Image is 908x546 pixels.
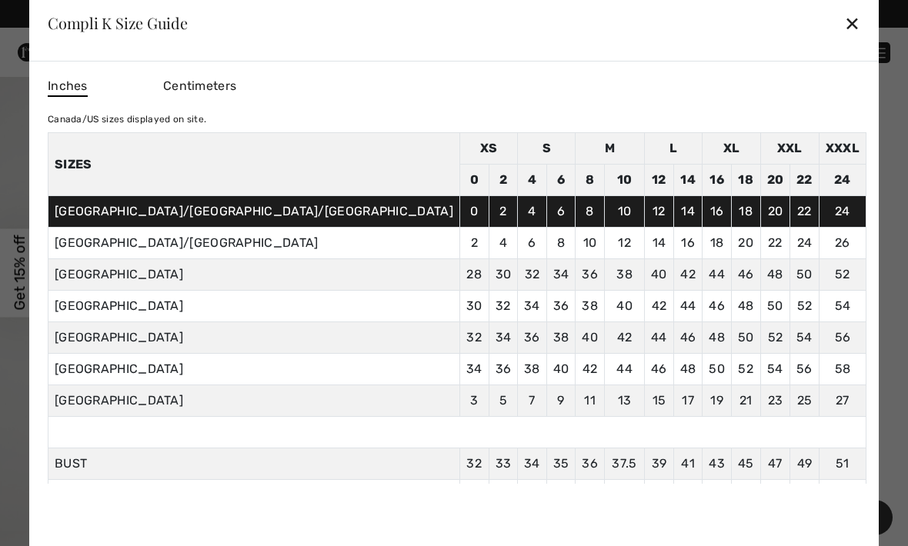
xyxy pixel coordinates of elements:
[645,133,703,165] td: L
[703,228,732,259] td: 18
[673,291,703,322] td: 44
[604,291,644,322] td: 40
[760,133,819,165] td: XXL
[459,322,489,354] td: 32
[731,196,760,228] td: 18
[48,112,866,126] div: Canada/US sizes displayed on site.
[731,322,760,354] td: 50
[673,196,703,228] td: 14
[645,259,674,291] td: 40
[518,354,547,385] td: 38
[546,165,576,196] td: 6
[819,196,866,228] td: 24
[576,133,645,165] td: M
[731,165,760,196] td: 18
[790,385,820,417] td: 25
[652,456,667,471] span: 39
[576,259,605,291] td: 36
[738,456,754,471] span: 45
[790,259,820,291] td: 50
[645,196,674,228] td: 12
[489,322,518,354] td: 34
[673,259,703,291] td: 42
[703,354,732,385] td: 50
[760,228,790,259] td: 22
[768,456,783,471] span: 47
[819,259,866,291] td: 52
[546,322,576,354] td: 38
[48,354,459,385] td: [GEOGRAPHIC_DATA]
[524,456,540,471] span: 34
[489,385,518,417] td: 5
[466,456,482,471] span: 32
[731,228,760,259] td: 20
[819,165,866,196] td: 24
[48,196,459,228] td: [GEOGRAPHIC_DATA]/[GEOGRAPHIC_DATA]/[GEOGRAPHIC_DATA]
[703,322,732,354] td: 48
[645,322,674,354] td: 44
[546,259,576,291] td: 34
[489,291,518,322] td: 32
[819,322,866,354] td: 56
[48,77,88,97] span: Inches
[459,228,489,259] td: 2
[496,456,512,471] span: 33
[790,196,820,228] td: 22
[489,354,518,385] td: 36
[673,165,703,196] td: 14
[518,165,547,196] td: 4
[518,385,547,417] td: 7
[546,291,576,322] td: 36
[582,456,598,471] span: 36
[48,15,188,31] div: Compli K Size Guide
[819,385,866,417] td: 27
[645,165,674,196] td: 12
[604,196,644,228] td: 10
[576,385,605,417] td: 11
[604,259,644,291] td: 38
[518,291,547,322] td: 34
[819,133,866,165] td: XXXL
[546,385,576,417] td: 9
[518,133,576,165] td: S
[576,322,605,354] td: 40
[844,7,860,39] div: ✕
[459,291,489,322] td: 30
[760,385,790,417] td: 23
[459,385,489,417] td: 3
[48,480,459,511] td: WAIST
[576,291,605,322] td: 38
[576,196,605,228] td: 8
[645,354,674,385] td: 46
[731,385,760,417] td: 21
[48,448,459,480] td: BUST
[518,196,547,228] td: 4
[703,259,732,291] td: 44
[731,259,760,291] td: 46
[48,291,459,322] td: [GEOGRAPHIC_DATA]
[489,165,518,196] td: 2
[459,259,489,291] td: 28
[459,133,517,165] td: XS
[48,133,459,196] th: Sizes
[709,456,725,471] span: 43
[604,165,644,196] td: 10
[819,228,866,259] td: 26
[760,291,790,322] td: 50
[819,291,866,322] td: 54
[546,196,576,228] td: 6
[673,322,703,354] td: 46
[518,259,547,291] td: 32
[37,11,68,25] span: Help
[518,228,547,259] td: 6
[703,291,732,322] td: 46
[612,456,636,471] span: 37.5
[489,228,518,259] td: 4
[546,228,576,259] td: 8
[576,165,605,196] td: 8
[790,228,820,259] td: 24
[604,228,644,259] td: 12
[760,196,790,228] td: 20
[790,354,820,385] td: 56
[645,291,674,322] td: 42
